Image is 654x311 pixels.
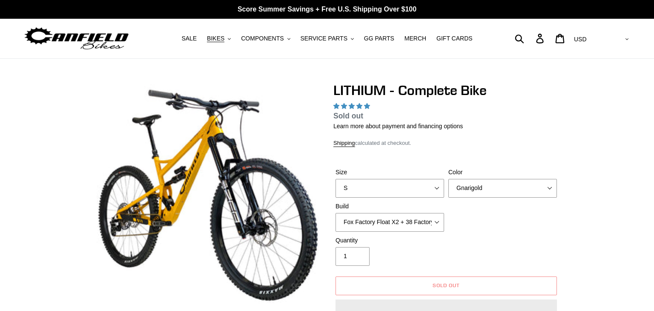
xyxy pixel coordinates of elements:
a: GIFT CARDS [432,33,477,44]
a: Learn more about payment and financing options [333,123,463,130]
a: SALE [177,33,201,44]
button: BIKES [203,33,235,44]
img: LITHIUM - Complete Bike [97,84,319,306]
label: Quantity [336,236,444,245]
div: calculated at checkout. [333,139,559,147]
span: SALE [181,35,197,42]
span: GIFT CARDS [436,35,473,42]
label: Size [336,168,444,177]
h1: LITHIUM - Complete Bike [333,82,559,98]
span: Sold out [333,112,363,120]
span: SERVICE PARTS [300,35,347,42]
span: COMPONENTS [241,35,284,42]
a: GG PARTS [360,33,399,44]
label: Build [336,202,444,211]
span: BIKES [207,35,224,42]
button: Sold out [336,276,557,295]
input: Search [519,29,541,48]
span: 5.00 stars [333,103,372,109]
button: SERVICE PARTS [296,33,358,44]
span: MERCH [404,35,426,42]
span: Sold out [433,282,460,288]
img: Canfield Bikes [23,25,130,52]
label: Color [448,168,557,177]
a: MERCH [400,33,430,44]
a: Shipping [333,140,355,147]
span: GG PARTS [364,35,394,42]
button: COMPONENTS [237,33,294,44]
